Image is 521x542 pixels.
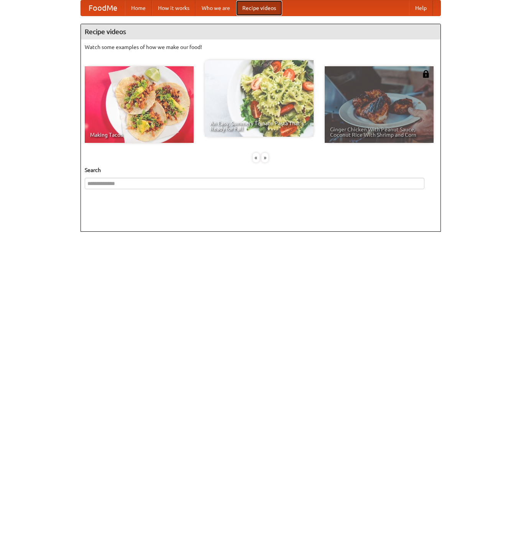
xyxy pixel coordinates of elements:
h4: Recipe videos [81,24,440,39]
a: Help [409,0,433,16]
a: Who we are [196,0,236,16]
img: 483408.png [422,70,430,78]
a: An Easy, Summery Tomato Pasta That's Ready for Fall [205,60,314,137]
a: Making Tacos [85,66,194,143]
a: FoodMe [81,0,125,16]
a: Home [125,0,152,16]
span: An Easy, Summery Tomato Pasta That's Ready for Fall [210,121,308,131]
p: Watch some examples of how we make our food! [85,43,437,51]
h5: Search [85,166,437,174]
a: How it works [152,0,196,16]
span: Making Tacos [90,132,188,138]
div: « [253,153,260,162]
a: Recipe videos [236,0,282,16]
div: » [261,153,268,162]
